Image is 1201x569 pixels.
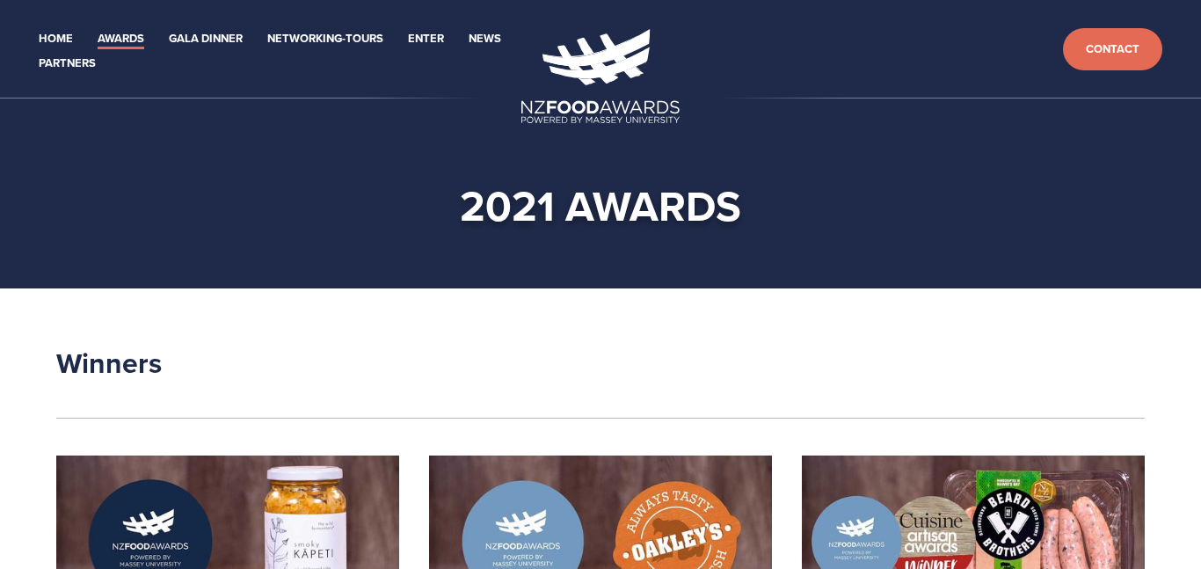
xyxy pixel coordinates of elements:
a: Networking-Tours [267,29,383,49]
a: Partners [39,54,96,74]
a: News [469,29,501,49]
strong: Winners [56,342,162,383]
strong: 2021 AWARDS [460,175,741,237]
a: Contact [1063,28,1162,71]
a: Home [39,29,73,49]
a: Awards [98,29,144,49]
a: Gala Dinner [169,29,243,49]
a: Enter [408,29,444,49]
